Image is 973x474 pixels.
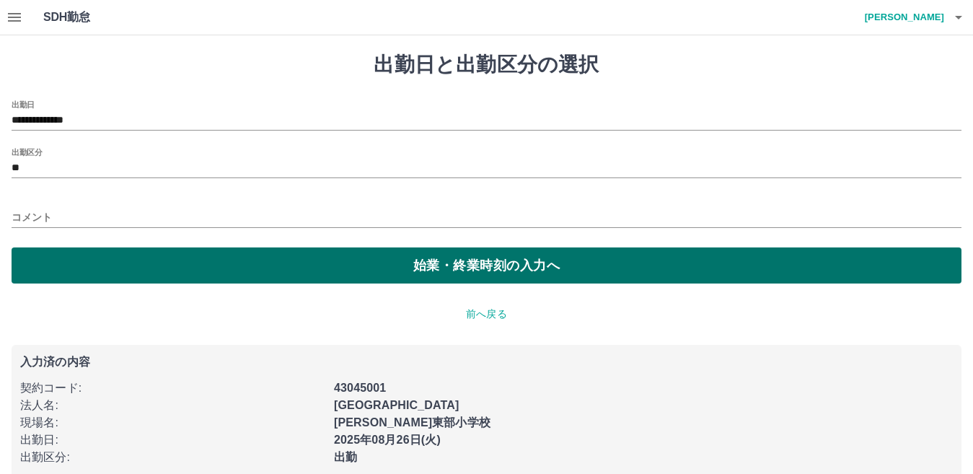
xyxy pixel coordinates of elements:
[334,399,459,411] b: [GEOGRAPHIC_DATA]
[334,382,386,394] b: 43045001
[334,416,490,429] b: [PERSON_NAME]東部小学校
[20,449,325,466] p: 出勤区分 :
[334,451,357,463] b: 出勤
[20,397,325,414] p: 法人名 :
[12,146,42,157] label: 出勤区分
[12,307,961,322] p: 前へ戻る
[20,414,325,431] p: 現場名 :
[334,434,441,446] b: 2025年08月26日(火)
[20,379,325,397] p: 契約コード :
[12,99,35,110] label: 出勤日
[12,247,961,284] button: 始業・終業時刻の入力へ
[12,53,961,77] h1: 出勤日と出勤区分の選択
[20,431,325,449] p: 出勤日 :
[20,356,953,368] p: 入力済の内容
